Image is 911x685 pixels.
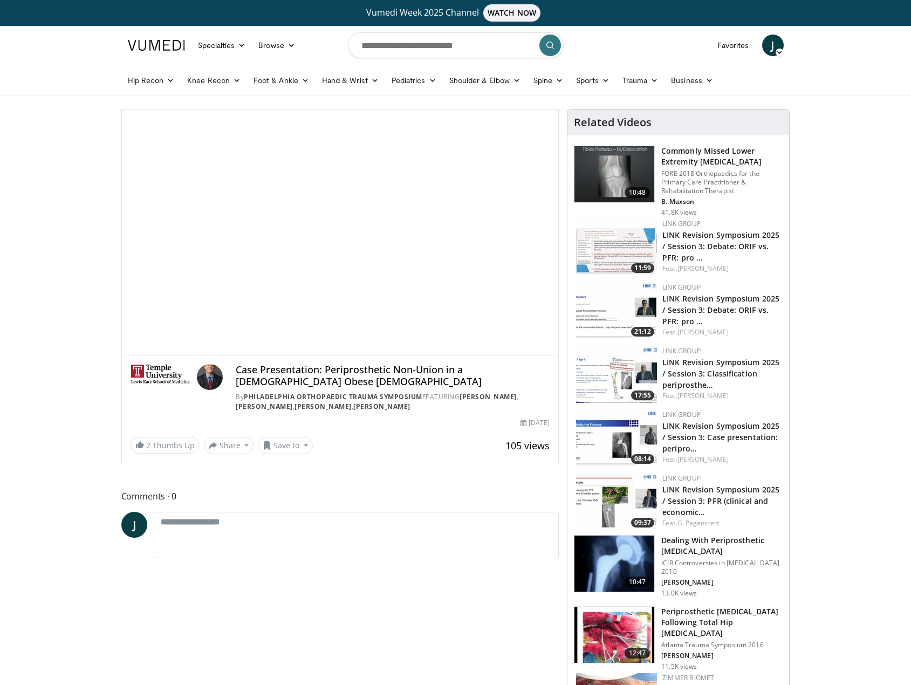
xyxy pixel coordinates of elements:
[316,70,385,91] a: Hand & Wrist
[616,70,665,91] a: Trauma
[236,392,550,412] div: By FEATURING , , ,
[661,208,697,217] p: 41.8K views
[353,402,410,411] a: [PERSON_NAME]
[574,146,654,202] img: 4aa379b6-386c-4fb5-93ee-de5617843a87.150x105_q85_crop-smart_upscale.jpg
[662,455,780,464] div: Feat.
[661,535,783,557] h3: Dealing With Periprosthetic [MEDICAL_DATA]
[236,364,550,387] h4: Case Presentation: Periprosthetic Non-Union in a [DEMOGRAPHIC_DATA] Obese [DEMOGRAPHIC_DATA]
[244,392,422,401] a: Philadelphia Orthopaedic Trauma Symposium
[631,327,654,337] span: 21:12
[665,70,720,91] a: Business
[122,109,559,355] video-js: Video Player
[131,437,200,454] a: 2 Thumbs Up
[121,489,559,503] span: Comments 0
[662,518,780,528] div: Feat.
[662,357,779,390] a: LINK Revision Symposium 2025 / Session 3: Classification periprosthe…
[662,264,780,273] div: Feat.
[677,327,729,337] a: [PERSON_NAME]
[204,437,254,454] button: Share
[131,364,193,390] img: Philadelphia Orthopaedic Trauma Symposium
[191,35,252,56] a: Specialties
[576,219,657,276] a: 11:59
[661,146,783,167] h3: Commonly Missed Lower Extremity [MEDICAL_DATA]
[661,662,697,671] p: 11.5K views
[677,518,719,528] a: G. Pagenstert
[662,346,701,355] a: LINK Group
[625,577,650,587] span: 10:47
[662,327,780,337] div: Feat.
[576,346,657,403] img: 5eed7978-a1c2-49eb-9569-a8f057405f76.150x105_q85_crop-smart_upscale.jpg
[662,293,779,326] a: LINK Revision Symposium 2025 / Session 3: Debate: ORIF vs. PFR: pro …
[662,421,779,454] a: LINK Revision Symposium 2025 / Session 3: Case presentation: peripro…
[294,402,352,411] a: [PERSON_NAME]
[631,263,654,273] span: 11:59
[197,364,223,390] img: Avatar
[662,410,701,419] a: LINK Group
[527,70,570,91] a: Spine
[574,607,654,663] img: 77fc294f-c94d-4a41-aebd-721534c45c35.150x105_q85_crop-smart_upscale.jpg
[661,652,783,660] p: [PERSON_NAME]
[677,264,729,273] a: [PERSON_NAME]
[677,455,729,464] a: [PERSON_NAME]
[625,648,650,659] span: 12:47
[574,116,652,129] h4: Related Videos
[662,474,701,483] a: LINK Group
[460,392,517,401] a: [PERSON_NAME]
[576,219,657,276] img: b9288c66-1719-4b4d-a011-26ee5e03ef9b.150x105_q85_crop-smart_upscale.jpg
[574,146,783,217] a: 10:48 Commonly Missed Lower Extremity [MEDICAL_DATA] FORE 2018 Orthopaedics for the Primary Care ...
[570,70,616,91] a: Sports
[661,169,783,195] p: FORE 2018 Orthopaedics for the Primary Care Practitioner & Rehabilitation Therapist
[662,283,701,292] a: LINK Group
[661,589,697,598] p: 13.0K views
[576,474,657,530] a: 09:37
[661,641,783,649] p: Atlanta Trauma Symposium 2016
[258,437,313,454] button: Save to
[574,536,654,592] img: Screen_shot_2010-09-09_at_1.39.23_PM_2.png.150x105_q85_crop-smart_upscale.jpg
[662,484,779,517] a: LINK Revision Symposium 2025 / Session 3: PFR (clinical and economic…
[129,4,782,22] a: Vumedi Week 2025 ChannelWATCH NOW
[662,219,701,228] a: LINK Group
[128,40,185,51] img: VuMedi Logo
[146,440,150,450] span: 2
[631,454,654,464] span: 08:14
[252,35,302,56] a: Browse
[348,32,564,58] input: Search topics, interventions
[121,70,181,91] a: Hip Recon
[505,439,550,452] span: 105 views
[631,518,654,528] span: 09:37
[711,35,756,56] a: Favorites
[661,559,783,576] p: ICJR Controversies in [MEDICAL_DATA] 2010
[520,418,550,428] div: [DATE]
[662,673,714,682] a: Zimmer Biomet
[483,4,540,22] span: WATCH NOW
[625,187,650,198] span: 10:48
[677,391,729,400] a: [PERSON_NAME]
[762,35,784,56] a: J
[576,410,657,467] img: d3fac57f-0037-451e-893d-72d5282cfc85.150x105_q85_crop-smart_upscale.jpg
[121,512,147,538] a: J
[576,346,657,403] a: 17:55
[631,391,654,400] span: 17:55
[247,70,316,91] a: Foot & Ankle
[661,606,783,639] h3: Periprosthetic [MEDICAL_DATA] Following Total Hip [MEDICAL_DATA]
[576,283,657,339] img: 3d38f83b-9379-4a04-8d2a-971632916aaa.150x105_q85_crop-smart_upscale.jpg
[574,535,783,598] a: 10:47 Dealing With Periprosthetic [MEDICAL_DATA] ICJR Controversies in [MEDICAL_DATA] 2010 [PERSO...
[662,230,779,263] a: LINK Revision Symposium 2025 / Session 3: Debate: ORIF vs. PFR: pro …
[181,70,247,91] a: Knee Recon
[385,70,443,91] a: Pediatrics
[662,391,780,401] div: Feat.
[574,606,783,671] a: 12:47 Periprosthetic [MEDICAL_DATA] Following Total Hip [MEDICAL_DATA] Atlanta Trauma Symposium 2...
[661,197,783,206] p: B. Maxson
[576,474,657,530] img: 8cf25ad0-6f09-493b-a8bd-31c889080160.150x105_q85_crop-smart_upscale.jpg
[236,402,293,411] a: [PERSON_NAME]
[576,283,657,339] a: 21:12
[661,578,783,587] p: [PERSON_NAME]
[576,410,657,467] a: 08:14
[443,70,527,91] a: Shoulder & Elbow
